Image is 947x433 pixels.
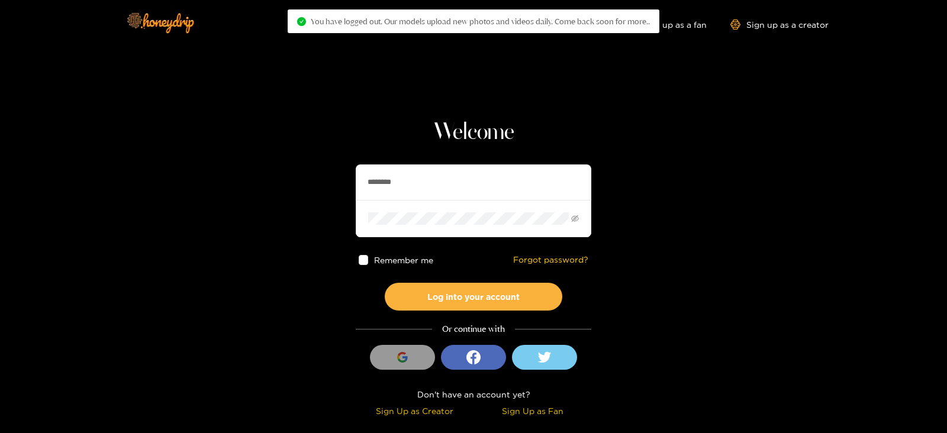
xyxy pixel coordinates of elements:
div: Sign Up as Fan [476,404,588,418]
div: Sign Up as Creator [359,404,471,418]
div: Or continue with [356,322,591,336]
a: Forgot password? [513,255,588,265]
span: check-circle [297,17,306,26]
h1: Welcome [356,118,591,147]
a: Sign up as a creator [730,20,829,30]
div: Don't have an account yet? [356,387,591,401]
button: Log into your account [385,283,562,311]
span: Remember me [375,256,434,264]
span: You have logged out. Our models upload new photos and videos daily. Come back soon for more.. [311,17,650,26]
span: eye-invisible [571,215,579,222]
a: Sign up as a fan [626,20,707,30]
